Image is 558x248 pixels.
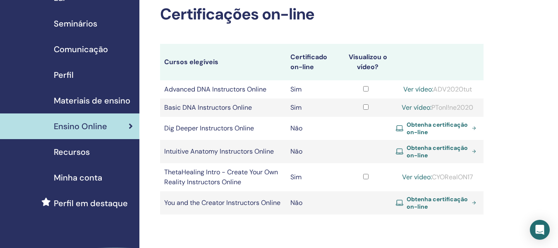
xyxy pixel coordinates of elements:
span: Obtenha certificação on-line [407,144,469,159]
span: Perfil em destaque [54,197,128,209]
h2: Certificações on-line [160,5,484,24]
span: Materiais de ensino [54,94,130,107]
th: Cursos elegíveis [160,44,286,80]
th: Certificado on-line [286,44,340,80]
td: Não [286,191,340,214]
span: Recursos [54,146,90,158]
td: Sim [286,163,340,191]
td: Dig Deeper Instructors Online [160,117,286,140]
span: Minha conta [54,171,102,184]
a: Obtenha certificação on-line [396,121,479,136]
td: Intuitive Anatomy Instructors Online [160,140,286,163]
a: Obtenha certificação on-line [396,144,479,159]
span: Obtenha certificação on-line [407,195,469,210]
td: Não [286,140,340,163]
th: Visualizou o vídeo? [340,44,392,80]
a: Ver vídeo: [402,173,432,181]
td: ThetaHealing Intro - Create Your Own Reality Instructors Online [160,163,286,191]
div: Open Intercom Messenger [530,220,550,240]
td: Advanced DNA Instructors Online [160,80,286,99]
span: Perfil [54,69,74,81]
a: Ver vídeo: [403,85,433,94]
span: Obtenha certificação on-line [407,121,469,136]
td: Não [286,117,340,140]
td: You and the Creator Instructors Online [160,191,286,214]
span: Comunicação [54,43,108,55]
td: Sim [286,99,340,117]
div: CYORealON17 [396,172,479,182]
div: ADV2020tut [396,84,479,94]
span: Ensino Online [54,120,107,132]
div: PTonl!ne2020 [396,103,479,113]
a: Obtenha certificação on-line [396,195,479,210]
td: Sim [286,80,340,99]
td: Basic DNA Instructors Online [160,99,286,117]
span: Seminários [54,17,97,30]
a: Ver vídeo: [402,103,431,112]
